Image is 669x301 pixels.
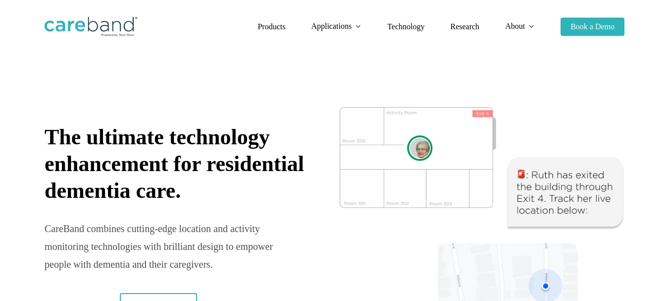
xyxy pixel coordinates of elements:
span: Book a Demo [570,22,615,31]
span: Products [257,22,285,31]
a: Technology [387,23,424,31]
span: Applications [311,22,352,30]
span: The ultimate technology enhancement for residential dementia care. [45,125,304,203]
span: About [505,22,525,30]
a: About [505,22,535,31]
a: Products [257,23,285,31]
img: CareBand [45,17,137,37]
span: Research [450,22,479,31]
div: CareBand combines cutting-edge location and activity monitoring technologies with brilliant desig... [45,220,279,273]
span: Technology [387,22,424,31]
a: Research [450,23,479,31]
a: Book a Demo [561,23,624,31]
a: Applications [311,22,361,31]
